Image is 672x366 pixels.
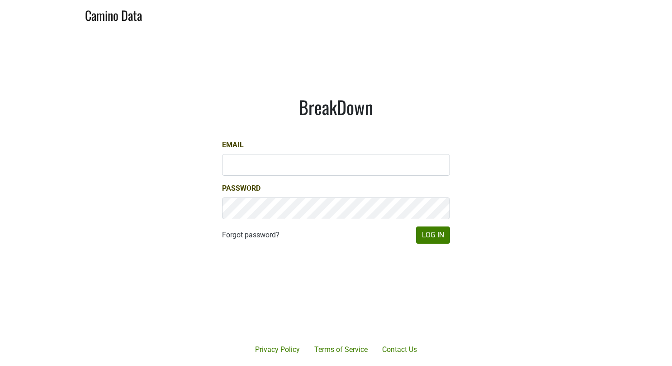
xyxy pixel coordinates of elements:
[222,183,260,194] label: Password
[307,341,375,359] a: Terms of Service
[222,230,279,241] a: Forgot password?
[375,341,424,359] a: Contact Us
[85,4,142,25] a: Camino Data
[222,96,450,118] h1: BreakDown
[416,226,450,244] button: Log In
[222,140,244,150] label: Email
[248,341,307,359] a: Privacy Policy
